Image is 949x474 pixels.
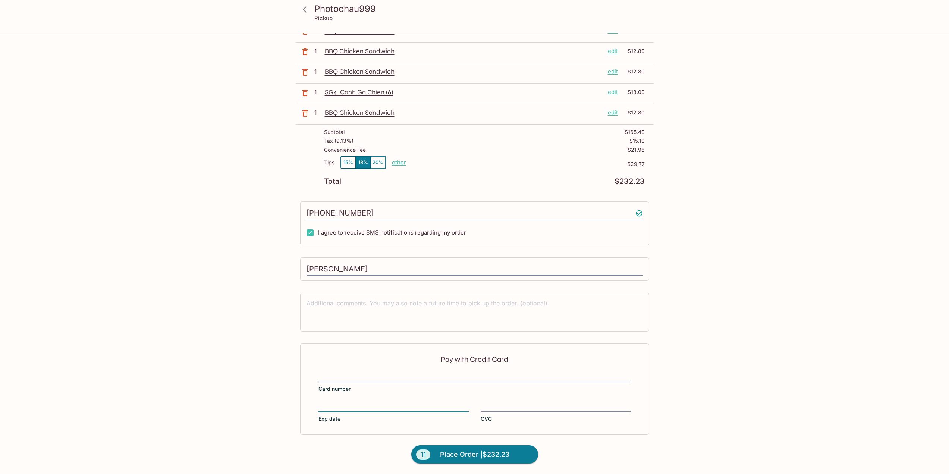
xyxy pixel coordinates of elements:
[608,68,618,76] p: edit
[325,109,602,117] p: BBQ Chicken Sandwich
[341,156,356,169] button: 15%
[324,178,341,185] p: Total
[314,109,322,117] p: 1
[406,161,645,167] p: $29.77
[625,129,645,135] p: $165.40
[324,147,366,153] p: Convenience Fee
[615,178,645,185] p: $232.23
[318,356,631,363] p: Pay with Credit Card
[325,47,602,55] p: BBQ Chicken Sandwich
[622,47,645,55] p: $12.80
[608,47,618,55] p: edit
[307,206,643,220] input: Enter phone number
[307,262,643,276] input: Enter first and last name
[608,109,618,117] p: edit
[629,138,645,144] p: $15.10
[416,449,430,460] span: 11
[318,373,631,381] iframe: Secure card number input frame
[481,402,631,411] iframe: Secure CVC input frame
[324,160,334,166] p: Tips
[314,68,322,76] p: 1
[324,129,345,135] p: Subtotal
[628,147,645,153] p: $21.96
[314,47,322,55] p: 1
[325,88,602,96] p: SG4. Canh Ga Chien (6)
[324,138,353,144] p: Tax ( 9.13% )
[314,15,333,22] p: Pickup
[371,156,386,169] button: 20%
[318,402,469,411] iframe: Secure expiration date input frame
[325,68,602,76] p: BBQ Chicken Sandwich
[318,229,466,236] span: I agree to receive SMS notifications regarding my order
[392,159,406,166] button: other
[318,385,351,393] span: Card number
[622,88,645,96] p: $13.00
[314,88,322,96] p: 1
[622,109,645,117] p: $12.80
[356,156,371,169] button: 18%
[608,88,618,96] p: edit
[622,68,645,76] p: $12.80
[440,449,509,461] span: Place Order | $232.23
[481,415,492,423] span: CVC
[314,3,648,15] h3: Photochau999
[411,445,538,464] button: 11Place Order |$232.23
[318,415,340,423] span: Exp date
